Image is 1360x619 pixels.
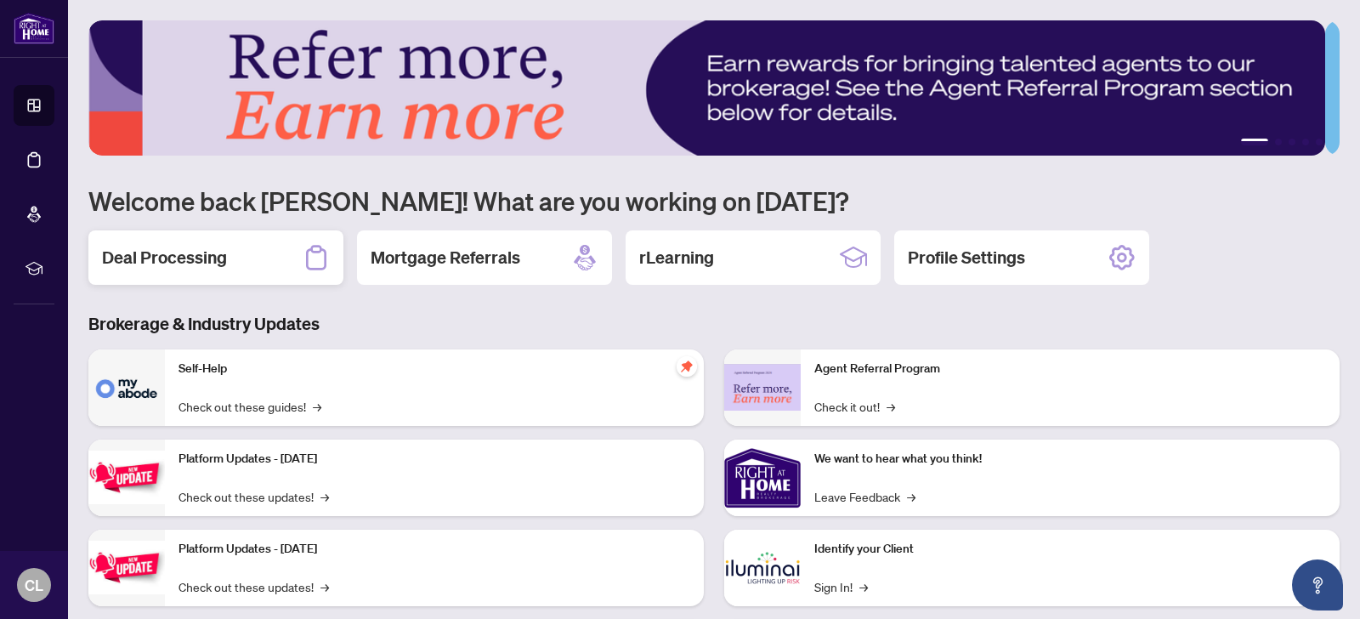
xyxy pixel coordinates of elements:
img: Slide 0 [88,20,1325,156]
p: Agent Referral Program [814,360,1326,378]
a: Check it out!→ [814,397,895,416]
img: logo [14,13,54,44]
h3: Brokerage & Industry Updates [88,312,1340,336]
a: Leave Feedback→ [814,487,915,506]
a: Check out these updates!→ [178,577,329,596]
span: → [859,577,868,596]
button: 5 [1316,139,1323,145]
button: 1 [1241,139,1268,145]
img: Platform Updates - July 21, 2025 [88,451,165,504]
h2: Profile Settings [908,246,1025,270]
p: Platform Updates - [DATE] [178,450,690,469]
img: Platform Updates - July 8, 2025 [88,541,165,594]
img: We want to hear what you think! [724,440,801,516]
span: → [320,577,329,596]
button: 2 [1275,139,1282,145]
span: CL [25,573,43,597]
img: Agent Referral Program [724,364,801,411]
a: Check out these updates!→ [178,487,329,506]
h2: Deal Processing [102,246,227,270]
span: → [313,397,321,416]
button: 3 [1289,139,1295,145]
p: Platform Updates - [DATE] [178,540,690,559]
h2: Mortgage Referrals [371,246,520,270]
img: Identify your Client [724,530,801,606]
a: Sign In!→ [814,577,868,596]
img: Self-Help [88,349,165,426]
span: → [887,397,895,416]
a: Check out these guides!→ [178,397,321,416]
p: Identify your Client [814,540,1326,559]
h1: Welcome back [PERSON_NAME]! What are you working on [DATE]? [88,185,1340,217]
h2: rLearning [639,246,714,270]
span: pushpin [677,356,697,377]
button: Open asap [1292,559,1343,610]
span: → [907,487,915,506]
button: 4 [1302,139,1309,145]
p: Self-Help [178,360,690,378]
p: We want to hear what you think! [814,450,1326,469]
span: → [320,487,329,506]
